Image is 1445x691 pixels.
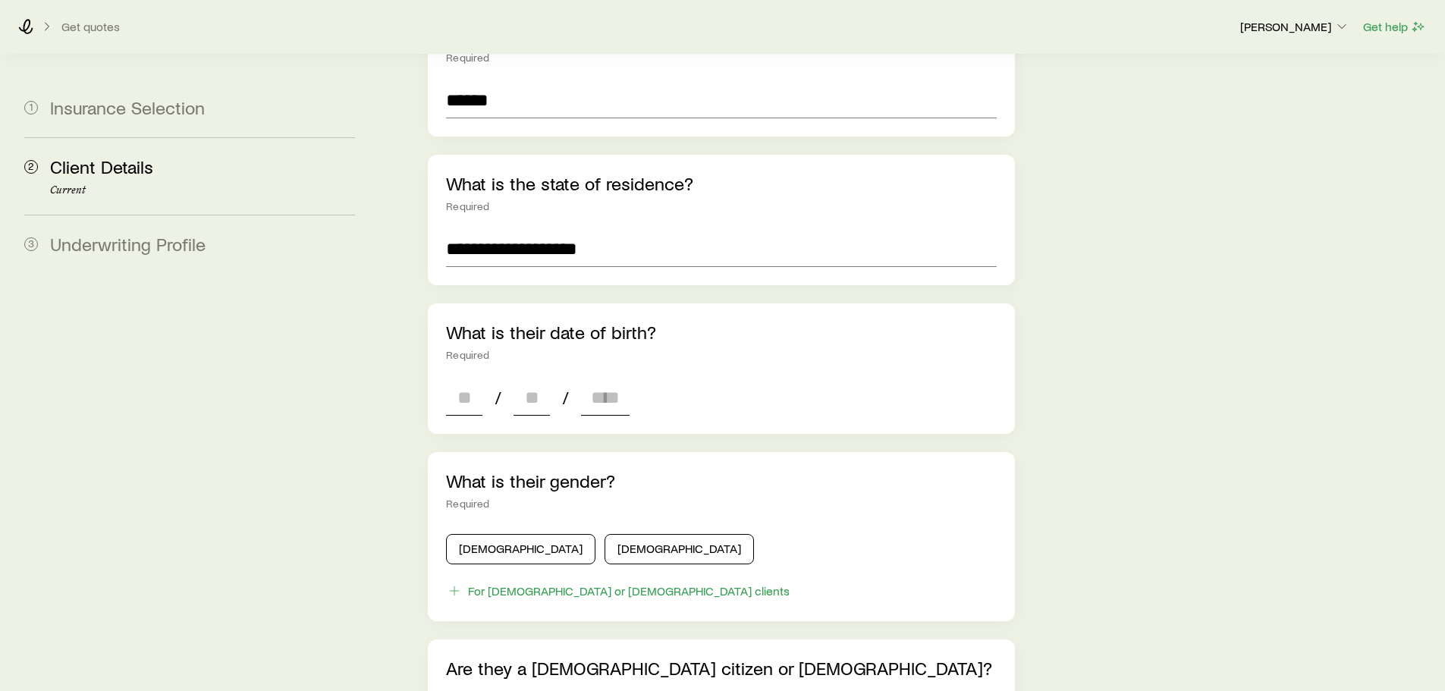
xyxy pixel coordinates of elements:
[50,184,355,196] p: Current
[446,470,996,492] p: What is their gender?
[1239,18,1350,36] button: [PERSON_NAME]
[24,101,38,115] span: 1
[50,155,153,177] span: Client Details
[488,387,507,408] span: /
[1362,18,1427,36] button: Get help
[468,583,790,598] div: For [DEMOGRAPHIC_DATA] or [DEMOGRAPHIC_DATA] clients
[556,387,575,408] span: /
[446,658,996,679] p: Are they a [DEMOGRAPHIC_DATA] citizen or [DEMOGRAPHIC_DATA]?
[605,534,754,564] button: [DEMOGRAPHIC_DATA]
[446,173,996,194] p: What is the state of residence?
[446,349,996,361] div: Required
[24,237,38,251] span: 3
[446,498,996,510] div: Required
[24,160,38,174] span: 2
[50,96,205,118] span: Insurance Selection
[446,200,996,212] div: Required
[61,20,121,34] button: Get quotes
[446,52,996,64] div: Required
[446,583,790,600] button: For [DEMOGRAPHIC_DATA] or [DEMOGRAPHIC_DATA] clients
[446,534,595,564] button: [DEMOGRAPHIC_DATA]
[1240,19,1349,34] p: [PERSON_NAME]
[446,322,996,343] p: What is their date of birth?
[50,233,206,255] span: Underwriting Profile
